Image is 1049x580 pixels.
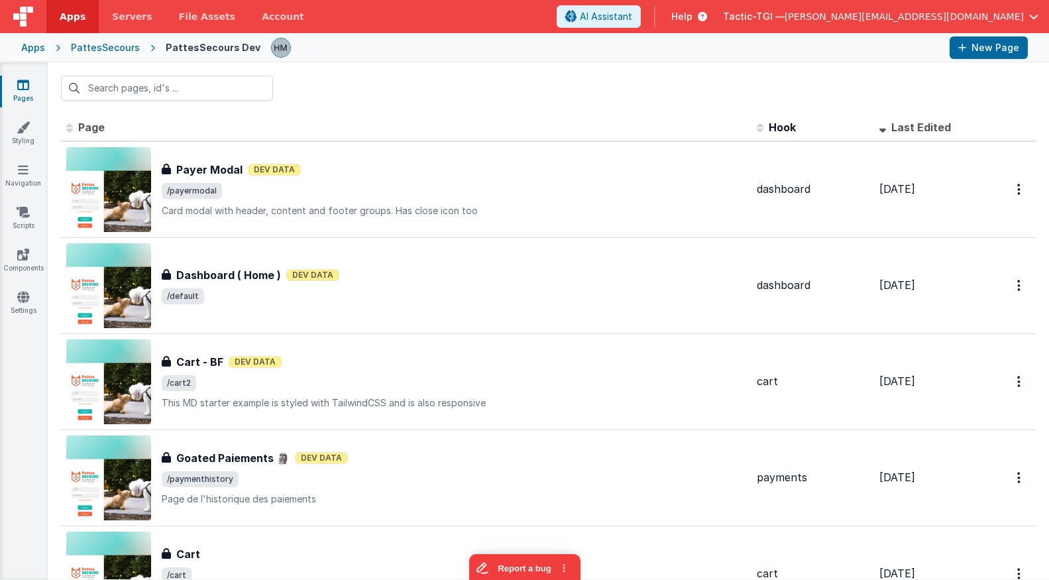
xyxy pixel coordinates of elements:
button: New Page [950,36,1028,59]
div: dashboard [757,278,869,293]
button: Tactic-TGI — [PERSON_NAME][EMAIL_ADDRESS][DOMAIN_NAME] [723,10,1038,23]
p: Card modal with header, content and footer groups. Has close icon too [162,204,746,217]
h3: Cart [176,546,200,562]
span: [DATE] [879,182,915,196]
div: PattesSecours Dev [166,41,260,54]
span: /payermodal [162,183,222,199]
h3: Dashboard ( Home ) [176,267,281,283]
input: Search pages, id's ... [61,76,273,101]
span: Page [78,121,105,134]
button: Options [1009,272,1030,299]
span: /cart2 [162,375,196,391]
span: Dev Data [248,164,301,176]
span: [DATE] [879,278,915,292]
img: 1b65a3e5e498230d1b9478315fee565b [272,38,290,57]
div: payments [757,470,869,485]
span: Servers [112,10,152,23]
span: Help [671,10,692,23]
span: Hook [769,121,796,134]
button: Options [1009,176,1030,203]
span: [DATE] [879,567,915,580]
h3: Payer Modal [176,162,243,178]
button: Options [1009,464,1030,491]
span: File Assets [179,10,236,23]
span: AI Assistant [580,10,632,23]
h3: Goated Paiements 🗿 [176,450,290,466]
div: Apps [21,41,45,54]
h3: Cart - BF [176,354,223,370]
p: This MD starter example is styled with TailwindCSS and is also responsive [162,396,746,410]
span: Last Edited [891,121,951,134]
span: [PERSON_NAME][EMAIL_ADDRESS][DOMAIN_NAME] [785,10,1024,23]
div: cart [757,374,869,389]
span: Dev Data [295,452,348,464]
span: Apps [60,10,85,23]
span: Tactic-TGI — [723,10,785,23]
span: [DATE] [879,375,915,388]
span: /paymenthistory [162,471,239,487]
div: dashboard [757,182,869,197]
button: Options [1009,368,1030,395]
div: PattesSecours [71,41,140,54]
button: AI Assistant [557,5,641,28]
span: [DATE] [879,471,915,484]
p: Page de l'historique des paiements [162,493,746,506]
span: /default [162,288,204,304]
span: Dev Data [229,356,282,368]
span: Dev Data [286,269,339,281]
